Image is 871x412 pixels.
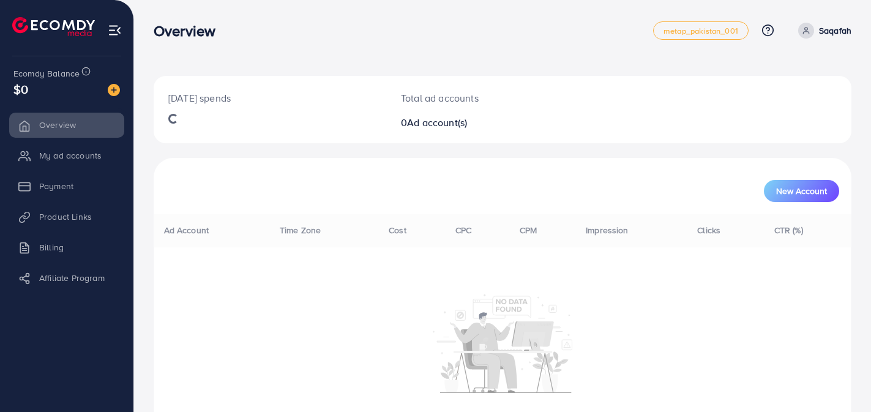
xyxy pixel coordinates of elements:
[168,91,372,105] p: [DATE] spends
[764,180,839,202] button: New Account
[13,67,80,80] span: Ecomdy Balance
[407,116,467,129] span: Ad account(s)
[108,23,122,37] img: menu
[664,27,738,35] span: metap_pakistan_001
[108,84,120,96] img: image
[776,187,827,195] span: New Account
[13,80,28,98] span: $0
[401,117,546,129] h2: 0
[154,22,225,40] h3: Overview
[653,21,749,40] a: metap_pakistan_001
[401,91,546,105] p: Total ad accounts
[12,17,95,36] img: logo
[819,23,851,38] p: Saqafah
[793,23,851,39] a: Saqafah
